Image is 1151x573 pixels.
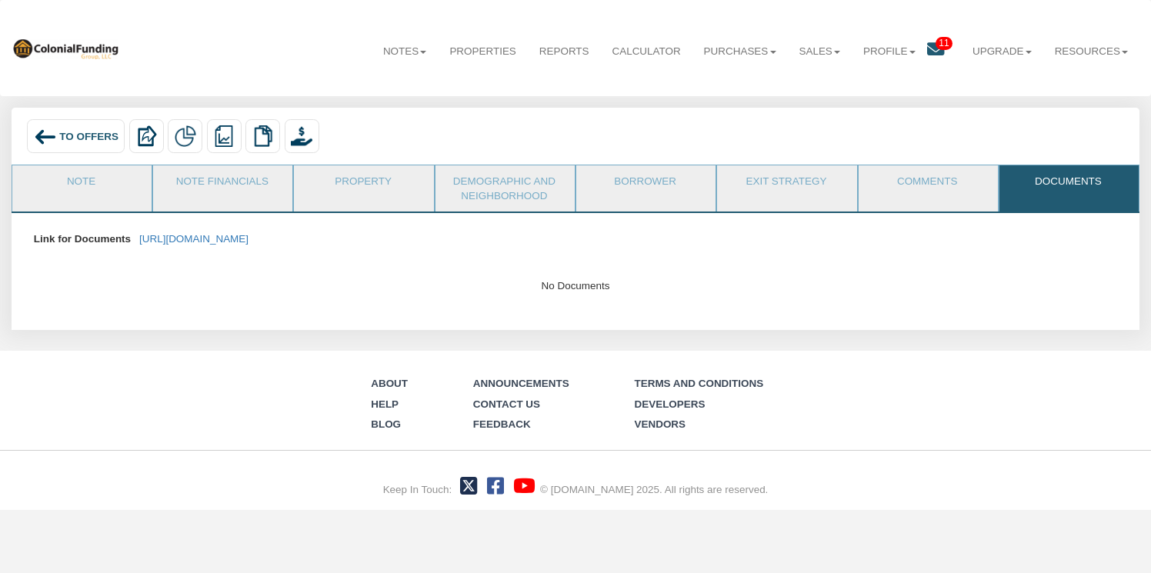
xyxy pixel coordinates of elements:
[12,165,150,204] a: Note
[692,32,788,71] a: Purchases
[34,225,131,252] p: Link for Documents
[1043,32,1139,71] a: Resources
[371,398,399,410] a: Help
[139,233,249,245] a: [URL][DOMAIN_NAME]
[635,418,686,430] a: Vendors
[601,32,692,71] a: Calculator
[473,418,531,430] a: Feedback
[371,378,408,389] a: About
[12,37,119,59] img: 569736
[135,125,157,147] img: export.svg
[294,165,432,204] a: Property
[438,32,527,71] a: Properties
[936,37,952,50] span: 11
[788,32,852,71] a: Sales
[473,398,540,410] a: Contact Us
[473,378,569,389] a: Announcements
[717,165,855,204] a: Exit Strategy
[371,418,401,430] a: Blog
[528,32,601,71] a: Reports
[24,278,1126,293] div: No Documents
[859,165,996,204] a: Comments
[540,482,768,497] div: © [DOMAIN_NAME] 2025. All rights are reserved.
[852,32,927,71] a: Profile
[34,125,57,148] img: back_arrow_left_icon.svg
[961,32,1043,71] a: Upgrade
[576,165,714,204] a: Borrower
[999,165,1137,204] a: Documents
[635,378,764,389] a: Terms and Conditions
[252,125,274,147] img: copy.png
[59,131,118,142] span: To Offers
[213,125,235,147] img: reports.png
[927,32,961,71] a: 11
[383,482,452,497] div: Keep In Touch:
[175,125,196,147] img: partial.png
[372,32,438,71] a: Notes
[635,398,706,410] a: Developers
[153,165,291,204] a: Note Financials
[435,165,573,212] a: Demographic and Neighborhood
[291,125,312,147] img: purchase_offer.png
